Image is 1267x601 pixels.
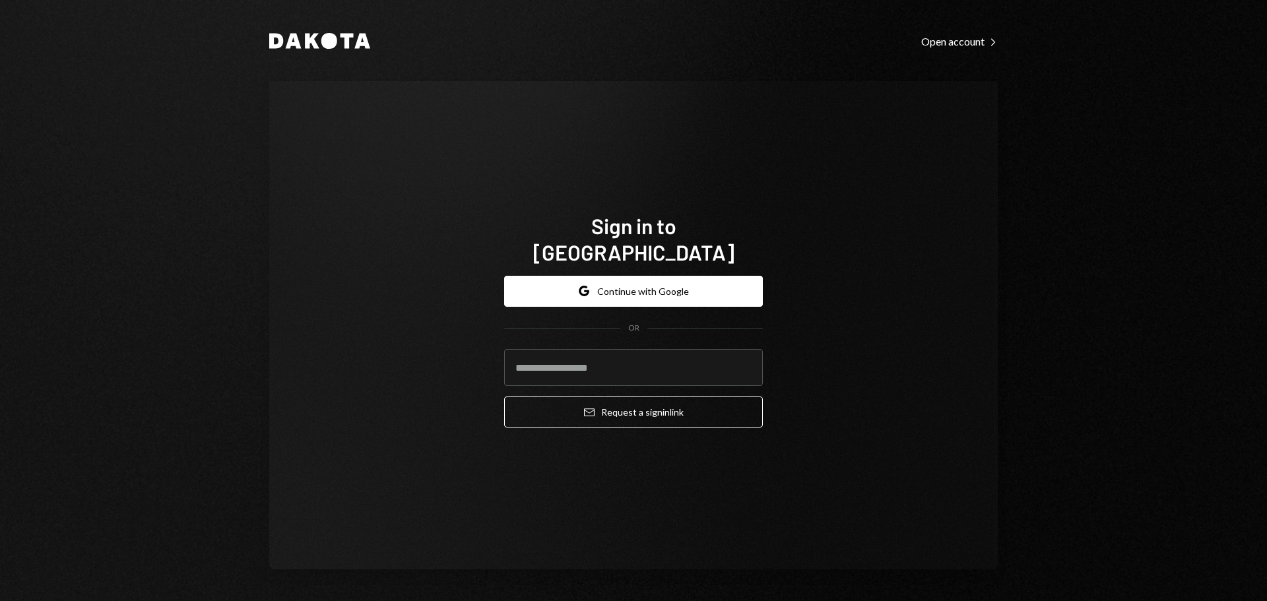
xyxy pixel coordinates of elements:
[504,396,763,427] button: Request a signinlink
[504,212,763,265] h1: Sign in to [GEOGRAPHIC_DATA]
[921,34,998,48] a: Open account
[504,276,763,307] button: Continue with Google
[921,35,998,48] div: Open account
[628,323,639,334] div: OR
